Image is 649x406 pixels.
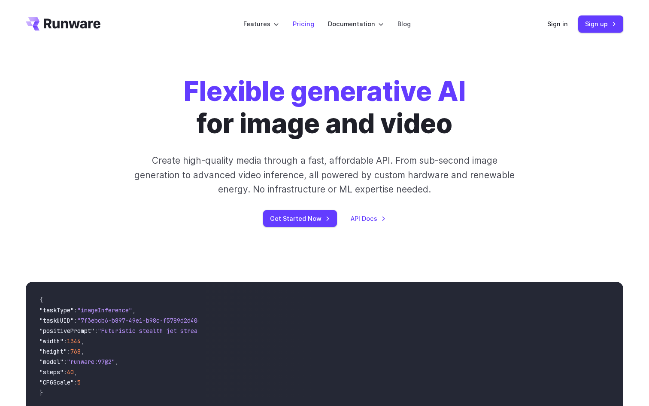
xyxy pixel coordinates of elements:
a: Blog [397,19,411,29]
span: { [39,296,43,304]
p: Create high-quality media through a fast, affordable API. From sub-second image generation to adv... [133,153,516,196]
span: , [81,348,84,355]
span: , [81,337,84,345]
label: Documentation [328,19,384,29]
span: "width" [39,337,64,345]
span: : [74,317,77,324]
a: Get Started Now [263,210,337,227]
span: "steps" [39,368,64,376]
span: "height" [39,348,67,355]
h1: for image and video [184,76,466,140]
span: : [94,327,98,335]
span: , [115,358,118,366]
strong: Flexible generative AI [184,75,466,107]
a: Go to / [26,17,100,31]
span: "CFGScale" [39,379,74,386]
a: API Docs [351,214,386,223]
span: : [74,379,77,386]
span: , [132,306,136,314]
span: "positivePrompt" [39,327,94,335]
span: "model" [39,358,64,366]
span: : [64,337,67,345]
span: 768 [70,348,81,355]
span: : [67,348,70,355]
a: Pricing [293,19,314,29]
span: "7f3ebcb6-b897-49e1-b98c-f5789d2d40d7" [77,317,208,324]
span: } [39,389,43,397]
span: "taskType" [39,306,74,314]
span: , [74,368,77,376]
a: Sign up [578,15,623,32]
span: : [64,358,67,366]
span: 1344 [67,337,81,345]
span: "imageInference" [77,306,132,314]
span: 5 [77,379,81,386]
span: "runware:97@2" [67,358,115,366]
span: : [74,306,77,314]
span: 40 [67,368,74,376]
a: Sign in [547,19,568,29]
span: "Futuristic stealth jet streaking through a neon-lit cityscape with glowing purple exhaust" [98,327,410,335]
span: : [64,368,67,376]
label: Features [243,19,279,29]
span: "taskUUID" [39,317,74,324]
